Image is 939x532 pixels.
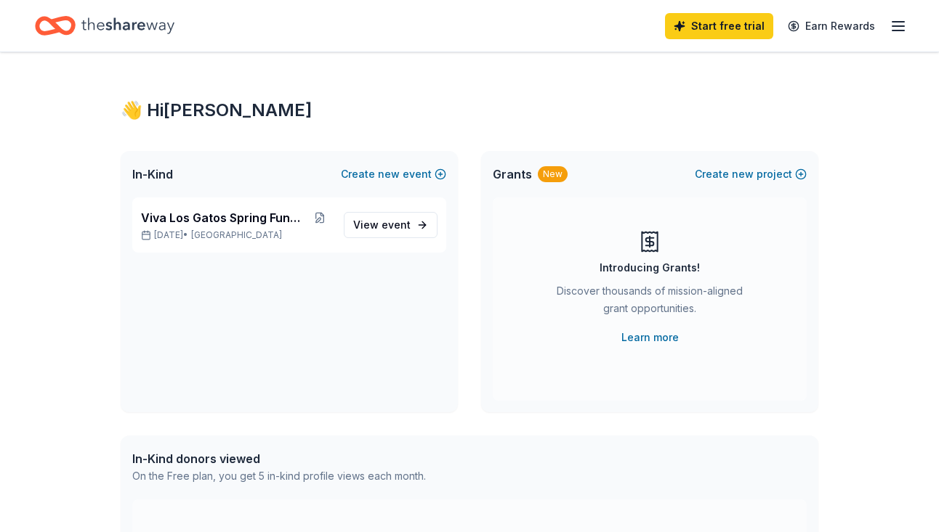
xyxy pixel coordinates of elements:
div: On the Free plan, you get 5 in-kind profile views each month. [132,467,426,485]
p: [DATE] • [141,229,332,241]
span: In-Kind [132,165,173,183]
span: Grants [493,165,532,183]
span: View [353,216,411,234]
div: Discover thousands of mission-aligned grant opportunities. [551,282,749,323]
a: Home [35,9,174,43]
a: Learn more [621,329,679,346]
button: Createnewproject [695,165,807,183]
span: event [382,218,411,231]
a: Earn Rewards [779,13,884,39]
span: new [378,165,400,183]
div: In-Kind donors viewed [132,450,426,467]
div: New [538,166,568,182]
span: [GEOGRAPHIC_DATA] [191,229,282,241]
a: Start free trial [665,13,773,39]
div: Introducing Grants! [600,259,700,277]
button: Createnewevent [341,165,446,183]
a: View event [344,212,438,238]
div: 👋 Hi [PERSON_NAME] [121,99,818,122]
span: new [732,165,754,183]
span: Viva Los Gatos Spring Fundraiser [141,209,307,226]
